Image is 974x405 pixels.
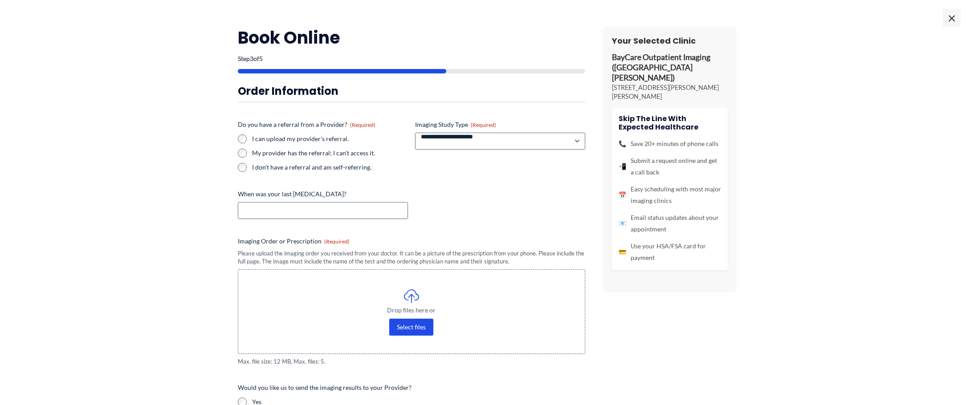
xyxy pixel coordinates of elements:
[619,218,626,229] span: 📧
[238,383,412,392] legend: Would you like us to send the imaging results to your Provider?
[619,183,721,207] li: Easy scheduling with most major imaging clinics
[619,138,721,150] li: Save 20+ minutes of phone calls
[238,190,408,198] label: When was your last [MEDICAL_DATA]?
[619,212,721,235] li: Email status updates about your appointment
[250,55,253,62] span: 3
[612,53,728,83] p: BayCare Outpatient Imaging ([GEOGRAPHIC_DATA][PERSON_NAME])
[252,149,408,158] label: My provider has the referral; I can't access it.
[256,307,567,313] span: Drop files here or
[238,84,585,98] h3: Order Information
[252,134,408,143] label: I can upload my provider's referral.
[238,237,585,246] label: Imaging Order or Prescription
[252,163,408,172] label: I don't have a referral and am self-referring.
[238,249,585,266] div: Please upload the imaging order you received from your doctor. It can be a picture of the prescri...
[238,56,585,62] p: Step of
[471,121,496,128] span: (Required)
[619,240,721,263] li: Use your HSA/FSA card for payment
[619,246,626,258] span: 💳
[619,114,721,131] h4: Skip the line with Expected Healthcare
[350,121,375,128] span: (Required)
[619,161,626,172] span: 📲
[612,36,728,46] h3: Your Selected Clinic
[619,138,626,150] span: 📞
[389,319,433,336] button: select files, imaging order or prescription(required)
[415,120,585,129] label: Imaging Study Type
[619,155,721,178] li: Submit a request online and get a call back
[324,238,350,245] span: (Required)
[238,27,585,49] h2: Book Online
[943,9,961,27] span: ×
[238,357,585,366] span: Max. file size: 12 MB, Max. files: 5.
[238,120,375,129] legend: Do you have a referral from a Provider?
[259,55,263,62] span: 5
[619,189,626,201] span: 📅
[612,83,728,101] p: [STREET_ADDRESS][PERSON_NAME][PERSON_NAME]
